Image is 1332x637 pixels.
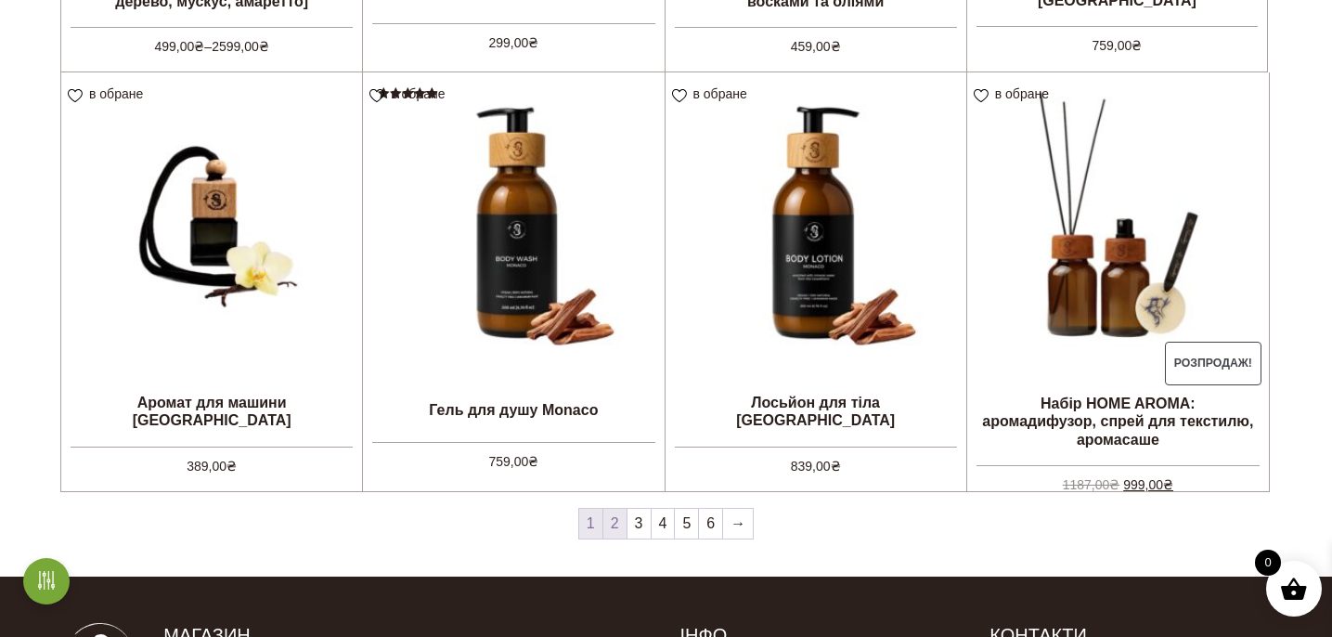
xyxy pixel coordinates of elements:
a: → [723,509,753,539]
span: Розпродаж! [1165,342,1262,386]
span: в обране [89,86,143,101]
a: 2 [603,509,627,539]
a: 5 [675,509,698,539]
span: ₴ [1163,477,1173,492]
span: ₴ [226,459,237,474]
h2: Гель для душу Monaco [363,386,664,433]
span: ₴ [528,35,538,50]
h2: Набір HOME AROMA: аромадифузор, спрей для текстилю, аромасаше [967,387,1269,456]
span: ₴ [1132,38,1142,53]
a: 6 [699,509,722,539]
bdi: 2599,00 [212,39,269,54]
a: 4 [652,509,675,539]
bdi: 1187,00 [1063,477,1120,492]
span: ₴ [259,39,269,54]
span: ₴ [528,454,538,469]
a: в обране [369,86,451,101]
a: Гель для душу MonacoОцінено в 5.00 з 5 759,00₴ [363,72,664,472]
bdi: 999,00 [1123,477,1173,492]
span: ₴ [831,459,841,474]
a: 3 [627,509,651,539]
img: unfavourite.svg [68,89,83,103]
span: в обране [693,86,747,101]
h2: Аромат для машини [GEOGRAPHIC_DATA] [61,386,362,436]
bdi: 389,00 [187,459,237,474]
h2: Лосьйон для тіла [GEOGRAPHIC_DATA] [666,386,966,436]
a: в обране [68,86,149,101]
bdi: 299,00 [488,35,538,50]
a: Розпродаж! Набір HOME AROMA: аромадифузор, спрей для текстилю, аромасаше [967,72,1269,473]
img: unfavourite.svg [974,89,989,103]
a: Аромат для машини [GEOGRAPHIC_DATA] 389,00₴ [61,72,362,472]
span: ₴ [831,39,841,54]
img: unfavourite.svg [369,89,384,103]
img: unfavourite.svg [672,89,687,103]
span: 0 [1255,550,1281,576]
a: Лосьйон для тіла [GEOGRAPHIC_DATA] 839,00₴ [666,72,966,472]
span: 1 [579,509,602,539]
bdi: 459,00 [791,39,841,54]
a: в обране [974,86,1055,101]
span: ₴ [1109,477,1119,492]
bdi: 759,00 [488,454,538,469]
bdi: 759,00 [1092,38,1142,53]
bdi: 499,00 [155,39,205,54]
span: ₴ [194,39,204,54]
bdi: 839,00 [791,459,841,474]
span: в обране [391,86,445,101]
span: в обране [995,86,1049,101]
span: – [71,27,353,57]
a: в обране [672,86,754,101]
